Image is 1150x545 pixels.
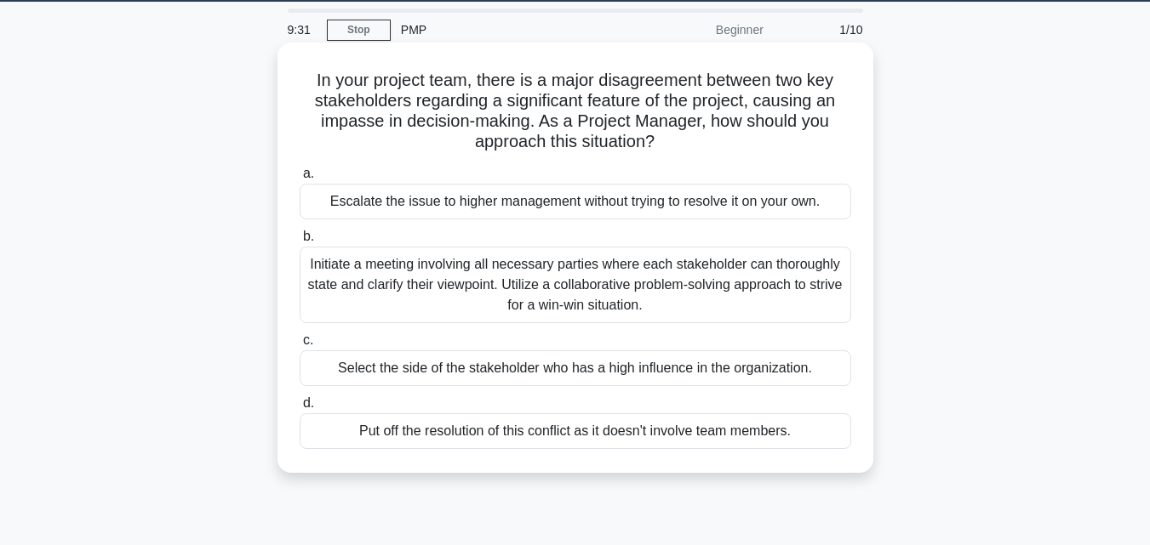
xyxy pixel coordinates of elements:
span: a. [303,166,314,180]
div: 9:31 [277,13,327,47]
h5: In your project team, there is a major disagreement between two key stakeholders regarding a sign... [298,70,853,153]
div: Put off the resolution of this conflict as it doesn't involve team members. [300,413,851,449]
div: Beginner [625,13,774,47]
div: Escalate the issue to higher management without trying to resolve it on your own. [300,184,851,219]
a: Stop [327,20,391,41]
span: c. [303,332,313,347]
span: d. [303,395,314,410]
div: Initiate a meeting involving all necessary parties where each stakeholder can thoroughly state an... [300,247,851,323]
span: b. [303,229,314,243]
div: Select the side of the stakeholder who has a high influence in the organization. [300,350,851,386]
div: PMP [391,13,625,47]
div: 1/10 [774,13,873,47]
